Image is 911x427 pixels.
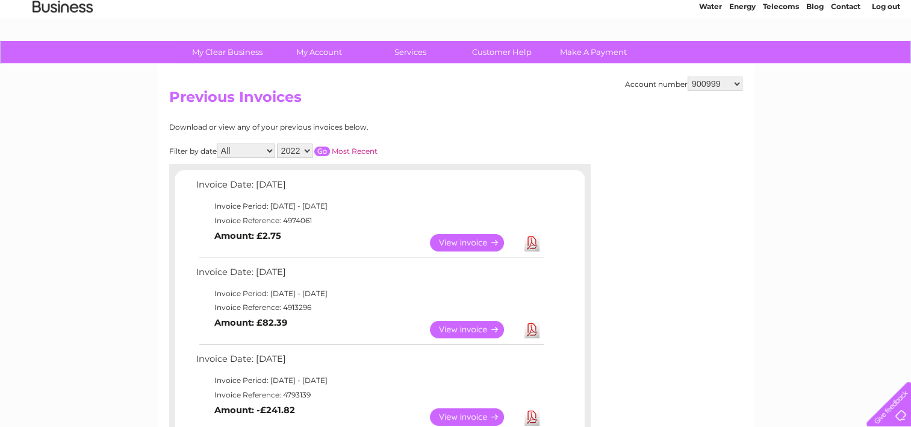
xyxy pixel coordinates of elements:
div: Account number [625,77,742,91]
div: Clear Business is a trading name of Verastar Limited (registered in [GEOGRAPHIC_DATA] No. 3667643... [172,7,741,59]
a: Download [524,321,539,338]
img: logo.png [32,31,93,68]
td: Invoice Reference: 4793139 [193,388,546,402]
a: Contact [831,51,860,60]
a: View [430,408,518,426]
a: Download [524,408,539,426]
a: View [430,321,518,338]
b: Amount: £2.75 [214,230,281,241]
td: Invoice Period: [DATE] - [DATE] [193,373,546,388]
a: Log out [871,51,900,60]
div: Download or view any of your previous invoices below. [169,123,485,131]
a: Download [524,234,539,251]
b: Amount: -£241.82 [214,405,295,416]
a: Customer Help [452,41,552,63]
td: Invoice Date: [DATE] [193,351,546,373]
a: Water [699,51,722,60]
a: Make A Payment [544,41,643,63]
td: Invoice Date: [DATE] [193,264,546,286]
h2: Previous Invoices [169,89,742,112]
td: Invoice Reference: 4974061 [193,213,546,228]
div: Filter by date [169,144,485,158]
td: Invoice Date: [DATE] [193,177,546,199]
b: Amount: £82.39 [214,317,287,328]
td: Invoice Period: [DATE] - [DATE] [193,286,546,301]
a: Telecoms [763,51,799,60]
td: Invoice Period: [DATE] - [DATE] [193,199,546,213]
td: Invoice Reference: 4913296 [193,300,546,315]
a: My Account [269,41,368,63]
a: Energy [729,51,756,60]
a: Most Recent [332,147,378,156]
a: Services [361,41,460,63]
a: My Clear Business [178,41,277,63]
a: View [430,234,518,251]
a: Blog [806,51,824,60]
a: 0333 014 3131 [684,6,767,21]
